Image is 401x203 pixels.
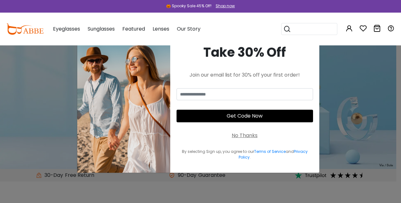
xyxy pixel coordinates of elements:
[77,30,170,173] img: welcome
[177,149,313,160] div: By selecting Sign up, you agree to our and .
[212,3,235,9] a: Shop now
[153,25,169,32] span: Lenses
[166,3,212,9] div: 🎃 Spooky Sale 45% Off!
[232,132,258,139] div: No Thanks
[177,71,313,79] div: Join our email list for 30% off your first order!
[216,3,235,9] div: Shop now
[6,23,44,35] img: abbeglasses.com
[177,110,313,122] button: Get Code Now
[177,43,313,62] div: Take 30% Off
[88,25,115,32] span: Sunglasses
[53,25,80,32] span: Eyeglasses
[304,35,311,47] button: Close
[177,25,200,32] span: Our Story
[122,25,145,32] span: Featured
[239,149,308,160] a: Privacy Policy
[254,149,286,154] a: Terms of Service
